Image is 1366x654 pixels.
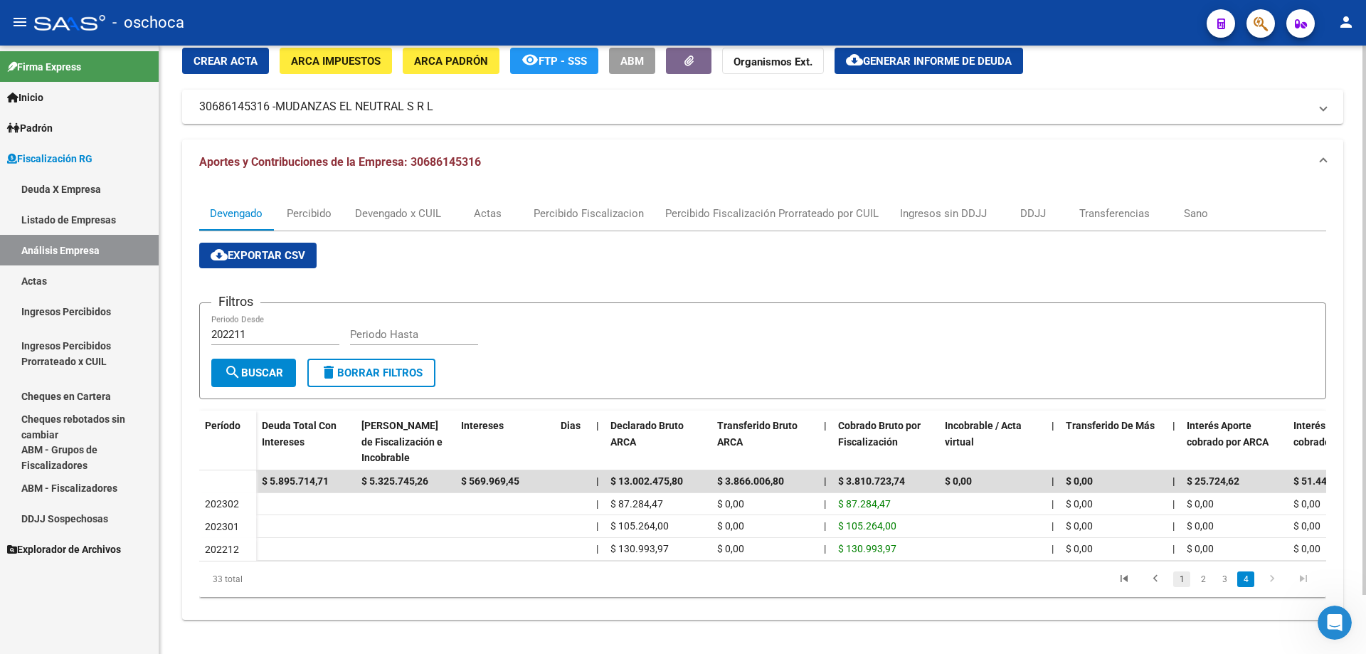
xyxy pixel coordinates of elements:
span: $ 0,00 [945,475,972,487]
button: ABM [609,48,655,74]
span: Generar informe de deuda [863,55,1012,68]
span: MUDANZAS EL NEUTRAL S R L [275,99,433,115]
span: - oschoca [112,7,184,38]
span: $ 105.264,00 [838,520,896,532]
datatable-header-cell: Cobrado Bruto por Fiscalización [832,411,939,473]
span: $ 0,00 [1293,520,1320,532]
button: Crear Acta [182,48,269,74]
div: DDJJ [1020,206,1046,221]
span: Interés Aporte cobrado por ARCA [1187,420,1269,448]
span: | [824,543,826,554]
span: Explorador de Archivos [7,542,121,557]
datatable-header-cell: Interés Aporte cobrado por ARCA [1181,411,1288,473]
span: | [1172,543,1175,554]
span: Aportes y Contribuciones de la Empresa: 30686145316 [199,155,481,169]
strong: Organismos Ext. [734,56,812,68]
datatable-header-cell: | [591,411,605,473]
span: $ 3.810.723,74 [838,475,905,487]
span: 202212 [205,544,239,555]
span: Crear Acta [194,55,258,68]
span: $ 130.993,97 [838,543,896,554]
span: | [824,475,827,487]
datatable-header-cell: Declarado Bruto ARCA [605,411,711,473]
span: Transferido Bruto ARCA [717,420,798,448]
span: Dias [561,420,581,431]
span: Padrón [7,120,53,136]
iframe: Intercom live chat [1318,606,1352,640]
span: 202301 [205,521,239,532]
span: | [1172,498,1175,510]
span: $ 130.993,97 [610,543,669,554]
span: Firma Express [7,59,81,75]
span: $ 5.325.745,26 [361,475,428,487]
a: go to next page [1259,571,1286,587]
span: $ 5.895.714,71 [262,475,329,487]
li: page 2 [1192,567,1214,591]
span: $ 87.284,47 [610,498,663,510]
datatable-header-cell: | [1046,411,1060,473]
span: Declarado Bruto ARCA [610,420,684,448]
span: $ 3.866.006,80 [717,475,784,487]
datatable-header-cell: Deuda Total Con Intereses [256,411,356,473]
span: $ 0,00 [1293,498,1320,510]
a: go to previous page [1142,571,1169,587]
mat-icon: menu [11,14,28,31]
datatable-header-cell: Transferido Bruto ARCA [711,411,818,473]
span: $ 0,00 [717,520,744,532]
button: ARCA Impuestos [280,48,392,74]
span: | [1052,498,1054,510]
button: FTP - SSS [510,48,598,74]
span: Deuda Total Con Intereses [262,420,337,448]
h3: Filtros [211,292,260,312]
span: $ 0,00 [717,498,744,510]
span: Incobrable / Acta virtual [945,420,1022,448]
span: | [596,420,599,431]
span: $ 25.724,62 [1187,475,1239,487]
span: Borrar Filtros [320,366,423,379]
mat-expansion-panel-header: Aportes y Contribuciones de la Empresa: 30686145316 [182,139,1343,185]
datatable-header-cell: Dias [555,411,591,473]
li: page 4 [1235,567,1256,591]
span: $ 0,00 [1066,520,1093,532]
a: go to first page [1111,571,1138,587]
div: Percibido Fiscalizacion [534,206,644,221]
button: Generar informe de deuda [835,48,1023,74]
button: ARCA Padrón [403,48,499,74]
span: | [1052,520,1054,532]
span: $ 105.264,00 [610,520,669,532]
div: Sano [1184,206,1208,221]
span: Buscar [224,366,283,379]
li: page 3 [1214,567,1235,591]
button: Exportar CSV [199,243,317,268]
span: ARCA Padrón [414,55,488,68]
mat-icon: remove_red_eye [521,51,539,68]
datatable-header-cell: Incobrable / Acta virtual [939,411,1046,473]
div: Actas [474,206,502,221]
span: 202302 [205,498,239,510]
mat-panel-title: 30686145316 - [199,99,1309,115]
span: | [596,498,598,510]
span: | [1052,475,1054,487]
span: Exportar CSV [211,249,305,262]
span: $ 0,00 [1293,543,1320,554]
span: | [1172,420,1175,431]
datatable-header-cell: Intereses [455,411,555,473]
span: | [596,543,598,554]
span: Intereses [461,420,504,431]
div: 33 total [199,561,422,597]
span: ARCA Impuestos [291,55,381,68]
div: Devengado [210,206,263,221]
a: 4 [1237,571,1254,587]
span: $ 13.002.475,80 [610,475,683,487]
span: Cobrado Bruto por Fiscalización [838,420,921,448]
span: FTP - SSS [539,55,587,68]
datatable-header-cell: Transferido De Más [1060,411,1167,473]
span: | [1172,475,1175,487]
mat-icon: cloud_download [846,51,863,68]
span: ABM [620,55,644,68]
span: $ 0,00 [717,543,744,554]
span: | [1052,543,1054,554]
span: Inicio [7,90,43,105]
datatable-header-cell: Deuda Bruta Neto de Fiscalización e Incobrable [356,411,455,473]
span: Período [205,420,240,431]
